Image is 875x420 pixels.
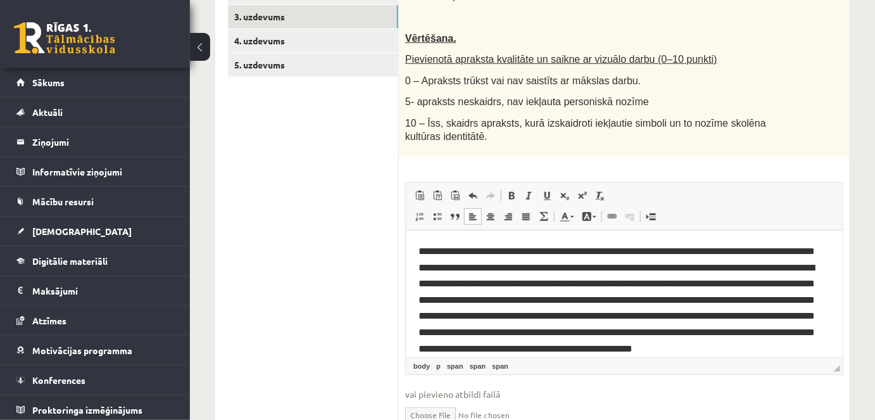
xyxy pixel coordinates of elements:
[405,388,843,401] span: vai pievieno atbildi failā
[489,360,511,372] a: span elements
[406,231,843,357] iframe: Bagātinātā teksta redaktors, wiswyg-editor-user-answer-47433868772060
[834,366,840,372] span: Mērogot
[535,208,553,225] a: Math
[16,127,174,156] a: Ziņojumi
[16,306,174,335] a: Atzīmes
[556,188,574,204] a: Apakšraksts
[32,106,63,118] span: Aktuāli
[517,208,535,225] a: Izlīdzināt malas
[405,33,456,44] span: Vērtēšana.
[16,157,174,186] a: Informatīvie ziņojumi
[467,360,489,372] a: span elements
[14,22,115,54] a: Rīgas 1. Tālmācības vidusskola
[464,188,482,204] a: Atcelt (vadīšanas taustiņš+Z)
[503,188,520,204] a: Treknraksts (vadīšanas taustiņš+B)
[520,188,538,204] a: Slīpraksts (vadīšanas taustiņš+I)
[16,276,174,305] a: Maksājumi
[429,188,446,204] a: Ievietot kā vienkāršu tekstu (vadīšanas taustiņš+pārslēgšanas taustiņš+V)
[500,208,517,225] a: Izlīdzināt pa labi
[446,208,464,225] a: Bloka citāts
[574,188,591,204] a: Augšraksts
[32,276,174,305] legend: Maksājumi
[32,127,174,156] legend: Ziņojumi
[429,208,446,225] a: Ievietot/noņemt sarakstu ar aizzīmēm
[482,188,500,204] a: Atkārtot (vadīšanas taustiņš+Y)
[16,336,174,365] a: Motivācijas programma
[434,360,443,372] a: p elements
[411,188,429,204] a: Ielīmēt (vadīšanas taustiņš+V)
[411,208,429,225] a: Ievietot/noņemt numurētu sarakstu
[591,188,609,204] a: Noņemt stilus
[603,208,621,225] a: Saite (vadīšanas taustiņš+K)
[621,208,639,225] a: Atsaistīt
[32,255,108,267] span: Digitālie materiāli
[16,68,174,97] a: Sākums
[16,366,174,395] a: Konferences
[444,360,466,372] a: span elements
[32,345,132,356] span: Motivācijas programma
[16,246,174,276] a: Digitālie materiāli
[32,77,65,88] span: Sākums
[578,208,600,225] a: Fona krāsa
[16,187,174,216] a: Mācību resursi
[405,54,717,65] span: Pievienotā apraksta kvalitāte un saikne ar vizuālo darbu (0–10 punkti)
[32,404,142,416] span: Proktoringa izmēģinājums
[32,374,85,386] span: Konferences
[556,208,578,225] a: Teksta krāsa
[228,53,398,77] a: 5. uzdevums
[32,226,132,237] span: [DEMOGRAPHIC_DATA]
[32,157,174,186] legend: Informatīvie ziņojumi
[405,96,649,107] span: 5- apraksts neskaidrs, nav iekļauta personiskā nozīme
[16,217,174,246] a: [DEMOGRAPHIC_DATA]
[228,29,398,53] a: 4. uzdevums
[538,188,556,204] a: Pasvītrojums (vadīšanas taustiņš+U)
[16,98,174,127] a: Aktuāli
[464,208,482,225] a: Izlīdzināt pa kreisi
[411,360,432,372] a: body elements
[405,118,766,142] span: 10 – Īss, skaidrs apraksts, kurā izskaidroti iekļautie simboli un to nozīme skolēna kultūras iden...
[642,208,660,225] a: Ievietot lapas pārtraukumu drukai
[228,5,398,29] a: 3. uzdevums
[32,315,66,326] span: Atzīmes
[446,188,464,204] a: Ievietot no Worda
[482,208,500,225] a: Centrēti
[32,196,94,207] span: Mācību resursi
[405,75,641,86] span: 0 – Apraksts trūkst vai nav saistīts ar mākslas darbu.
